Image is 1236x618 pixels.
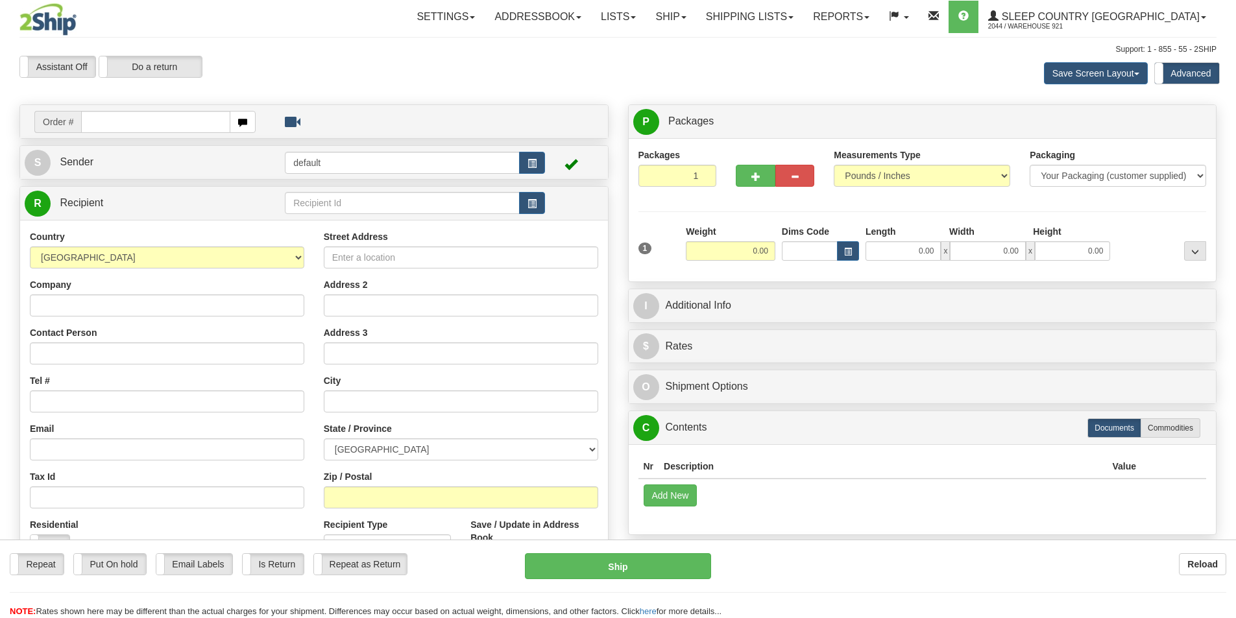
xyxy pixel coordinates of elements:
[640,606,657,616] a: here
[999,11,1200,22] span: Sleep Country [GEOGRAPHIC_DATA]
[324,518,388,531] label: Recipient Type
[30,326,97,339] label: Contact Person
[1155,63,1219,84] label: Advanced
[782,225,829,238] label: Dims Code
[633,109,659,135] span: P
[99,56,202,77] label: Do a return
[591,1,646,33] a: Lists
[243,554,304,575] label: Is Return
[25,149,285,176] a: S Sender
[25,191,51,217] span: R
[470,518,598,544] label: Save / Update in Address Book
[1141,418,1200,438] label: Commodities
[633,108,1212,135] a: P Packages
[633,415,659,441] span: C
[34,111,81,133] span: Order #
[803,1,879,33] a: Reports
[324,278,368,291] label: Address 2
[30,230,65,243] label: Country
[30,535,69,556] label: No
[1044,62,1148,84] button: Save Screen Layout
[19,3,77,36] img: logo2044.jpg
[156,554,232,575] label: Email Labels
[834,149,921,161] label: Measurements Type
[638,149,681,161] label: Packages
[633,293,659,319] span: I
[633,333,1212,360] a: $Rates
[30,278,71,291] label: Company
[19,44,1217,55] div: Support: 1 - 855 - 55 - 2SHIP
[941,241,950,261] span: x
[1026,241,1035,261] span: x
[525,553,711,579] button: Ship
[60,197,103,208] span: Recipient
[314,554,407,575] label: Repeat as Return
[633,333,659,359] span: $
[25,150,51,176] span: S
[866,225,896,238] label: Length
[668,115,714,126] span: Packages
[324,326,368,339] label: Address 3
[1107,455,1141,479] th: Value
[1206,243,1235,375] iframe: chat widget
[988,20,1085,33] span: 2044 / Warehouse 921
[696,1,803,33] a: Shipping lists
[30,518,79,531] label: Residential
[633,374,1212,400] a: OShipment Options
[1179,553,1226,575] button: Reload
[285,192,520,214] input: Recipient Id
[633,414,1212,441] a: CContents
[1033,225,1061,238] label: Height
[1087,418,1141,438] label: Documents
[638,455,659,479] th: Nr
[633,292,1212,319] a: IAdditional Info
[407,1,485,33] a: Settings
[633,374,659,400] span: O
[324,230,388,243] label: Street Address
[644,484,697,506] button: Add New
[638,243,652,254] span: 1
[324,246,598,268] input: Enter a location
[324,374,341,387] label: City
[324,470,372,483] label: Zip / Postal
[74,554,146,575] label: Put On hold
[1187,559,1218,569] b: Reload
[30,374,50,387] label: Tel #
[978,1,1216,33] a: Sleep Country [GEOGRAPHIC_DATA] 2044 / Warehouse 921
[646,1,696,33] a: Ship
[30,470,55,483] label: Tax Id
[10,554,64,575] label: Repeat
[30,422,54,435] label: Email
[1030,149,1075,161] label: Packaging
[285,152,520,174] input: Sender Id
[25,190,256,217] a: R Recipient
[60,156,93,167] span: Sender
[485,1,591,33] a: Addressbook
[949,225,975,238] label: Width
[10,606,36,616] span: NOTE:
[324,422,392,435] label: State / Province
[686,225,716,238] label: Weight
[20,56,95,77] label: Assistant Off
[659,455,1107,479] th: Description
[1184,241,1206,261] div: ...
